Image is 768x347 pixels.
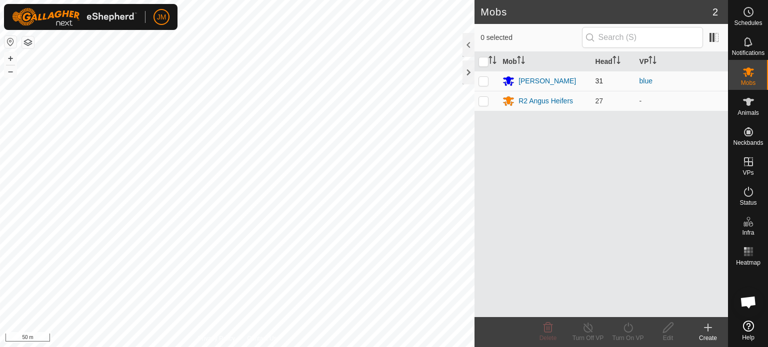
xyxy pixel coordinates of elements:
[582,27,703,48] input: Search (S)
[517,57,525,65] p-sorticon: Activate to sort
[733,287,763,317] div: Open chat
[4,36,16,48] button: Reset Map
[608,334,648,343] div: Turn On VP
[648,57,656,65] p-sorticon: Activate to sort
[595,97,603,105] span: 27
[612,57,620,65] p-sorticon: Activate to sort
[568,334,608,343] div: Turn Off VP
[488,57,496,65] p-sorticon: Activate to sort
[480,32,581,43] span: 0 selected
[518,96,573,106] div: R2 Angus Heifers
[498,52,591,71] th: Mob
[742,170,753,176] span: VPs
[595,77,603,85] span: 31
[635,52,728,71] th: VP
[732,50,764,56] span: Notifications
[22,36,34,48] button: Map Layers
[741,80,755,86] span: Mobs
[4,52,16,64] button: +
[591,52,635,71] th: Head
[728,317,768,345] a: Help
[198,334,235,343] a: Privacy Policy
[736,260,760,266] span: Heatmap
[635,91,728,111] td: -
[742,335,754,341] span: Help
[734,20,762,26] span: Schedules
[742,230,754,236] span: Infra
[539,335,557,342] span: Delete
[648,334,688,343] div: Edit
[712,4,718,19] span: 2
[688,334,728,343] div: Create
[518,76,576,86] div: [PERSON_NAME]
[480,6,712,18] h2: Mobs
[4,65,16,77] button: –
[639,77,652,85] a: blue
[739,200,756,206] span: Status
[12,8,137,26] img: Gallagher Logo
[247,334,276,343] a: Contact Us
[737,110,759,116] span: Animals
[157,12,166,22] span: JM
[733,140,763,146] span: Neckbands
